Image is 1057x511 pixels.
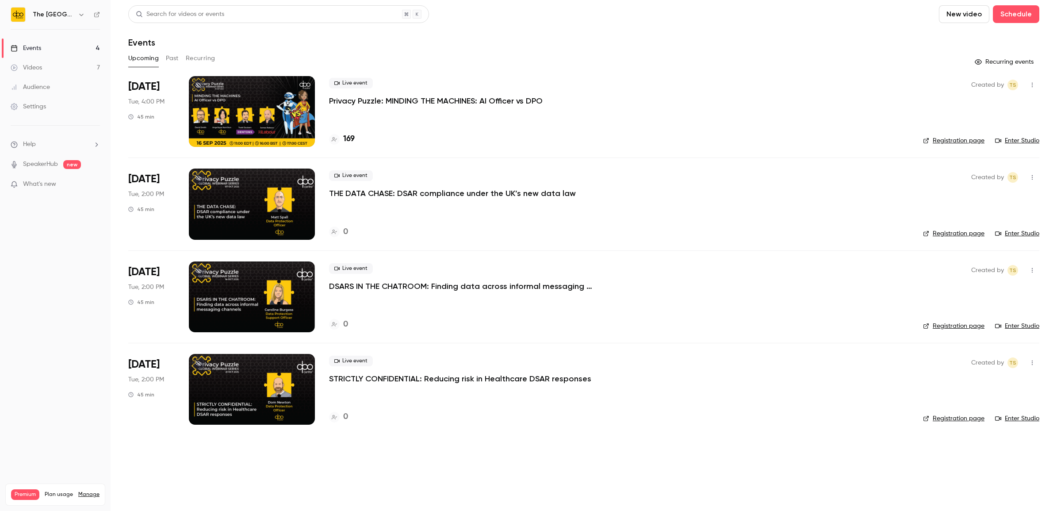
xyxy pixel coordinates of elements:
span: Help [23,140,36,149]
span: Live event [329,170,373,181]
span: What's new [23,180,56,189]
span: Live event [329,263,373,274]
div: Oct 21 Tue, 2:00 PM (Europe/London) [128,354,175,425]
span: Created by [971,172,1004,183]
div: Settings [11,102,46,111]
span: Tue, 4:00 PM [128,97,165,106]
button: New video [939,5,989,23]
a: SpeakerHub [23,160,58,169]
img: The DPO Centre [11,8,25,22]
h1: Events [128,37,155,48]
a: Registration page [923,229,984,238]
a: 0 [329,411,348,423]
div: 45 min [128,391,154,398]
span: Taylor Swann [1007,265,1018,276]
a: DSARS IN THE CHATROOM: Finding data across informal messaging channels [329,281,594,292]
button: Past [166,51,179,65]
div: 45 min [128,299,154,306]
span: [DATE] [128,357,160,372]
a: Enter Studio [995,136,1039,145]
a: Enter Studio [995,229,1039,238]
span: new [63,160,81,169]
a: STRICTLY CONFIDENTIAL: Reducing risk in Healthcare DSAR responses [329,373,591,384]
iframe: Noticeable Trigger [89,181,100,188]
a: THE DATA CHASE: DSAR compliance under the UK’s new data law [329,188,576,199]
div: Sep 16 Tue, 4:00 PM (Europe/London) [128,76,175,147]
li: help-dropdown-opener [11,140,100,149]
div: 45 min [128,113,154,120]
div: Videos [11,63,42,72]
h4: 0 [343,226,348,238]
span: TS [1009,357,1016,368]
h4: 0 [343,411,348,423]
a: Privacy Puzzle: MINDING THE MACHINES: AI Officer vs DPO [329,96,543,106]
span: Taylor Swann [1007,80,1018,90]
span: Tue, 2:00 PM [128,283,164,292]
span: Taylor Swann [1007,357,1018,368]
span: Live event [329,356,373,366]
button: Schedule [993,5,1039,23]
a: Registration page [923,322,984,330]
div: Audience [11,83,50,92]
span: [DATE] [128,172,160,186]
span: Premium [11,489,39,500]
span: Tue, 2:00 PM [128,190,164,199]
h4: 0 [343,319,348,330]
span: TS [1009,80,1016,90]
a: Registration page [923,136,984,145]
span: Created by [971,265,1004,276]
span: TS [1009,172,1016,183]
span: Live event [329,78,373,88]
div: 45 min [128,206,154,213]
span: TS [1009,265,1016,276]
a: Enter Studio [995,322,1039,330]
span: [DATE] [128,265,160,279]
span: Taylor Swann [1007,172,1018,183]
h4: 169 [343,133,355,145]
button: Recurring [186,51,215,65]
a: Enter Studio [995,414,1039,423]
button: Upcoming [128,51,159,65]
h6: The [GEOGRAPHIC_DATA] [33,10,74,19]
span: Plan usage [45,491,73,498]
div: Oct 7 Tue, 2:00 PM (Europe/London) [128,169,175,239]
span: Created by [971,80,1004,90]
div: Events [11,44,41,53]
a: 0 [329,319,348,330]
button: Recurring events [971,55,1039,69]
a: 0 [329,226,348,238]
a: Registration page [923,414,984,423]
span: [DATE] [128,80,160,94]
div: Oct 14 Tue, 2:00 PM (Europe/London) [128,261,175,332]
span: Created by [971,357,1004,368]
a: Manage [78,491,100,498]
div: Search for videos or events [136,10,224,19]
span: Tue, 2:00 PM [128,375,164,384]
a: 169 [329,133,355,145]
